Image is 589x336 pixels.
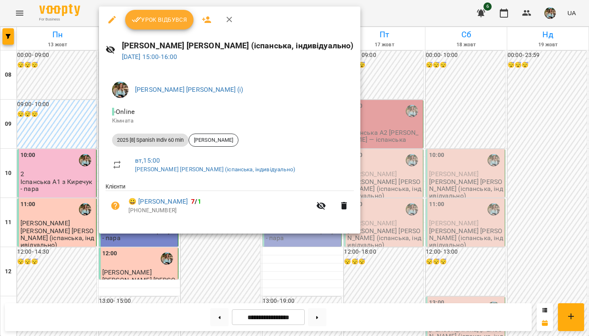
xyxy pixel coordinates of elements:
[112,136,189,144] span: 2025 [8] Spanish Indiv 60 min
[198,198,201,205] span: 1
[122,53,178,61] a: [DATE] 15:00-16:00
[191,198,195,205] span: 7
[106,196,125,216] button: Візит ще не сплачено. Додати оплату?
[125,10,194,30] button: Урок відбувся
[122,39,354,52] h6: [PERSON_NAME] [PERSON_NAME] (іспанська, індивідуально)
[132,15,187,25] span: Урок відбувся
[189,136,238,144] span: [PERSON_NAME]
[135,157,160,164] a: вт , 15:00
[112,117,347,125] p: Кімната
[189,134,238,147] div: [PERSON_NAME]
[112,82,128,98] img: 856b7ccd7d7b6bcc05e1771fbbe895a7.jfif
[112,108,136,116] span: - Online
[135,166,295,173] a: [PERSON_NAME] [PERSON_NAME] (іспанська, індивідуально)
[135,86,243,93] a: [PERSON_NAME] [PERSON_NAME] (і)
[128,197,188,207] a: 😀 [PERSON_NAME]
[106,182,354,223] ul: Клієнти
[191,198,201,205] b: /
[128,207,311,215] p: [PHONE_NUMBER]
